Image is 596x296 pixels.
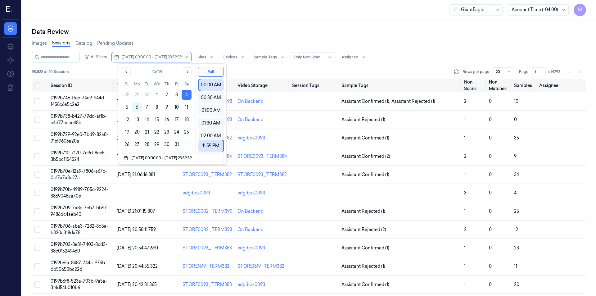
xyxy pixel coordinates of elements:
span: 0199b6fa-8487-744a-975b-db50650bc22d [51,260,107,272]
button: Full [198,67,224,77]
th: Monday [132,81,142,87]
input: Dates [130,154,218,162]
button: Saturday, November 1st, 2025 [182,139,192,149]
button: Monday, September 29th, 2025 [132,90,142,100]
th: Session ID [48,79,114,92]
div: 01:00 AM [200,105,222,116]
span: 0 [489,263,492,269]
button: Today, Monday, October 6th, 2025 [132,102,142,112]
button: Sunday, October 5th, 2025 [122,102,132,112]
div: 11:59 PM [200,140,221,152]
span: 0199b710-7120-7c9d-8ce5-3b5bc1154524 [51,150,106,162]
span: [DATE] 21:36:19.177 [117,135,155,141]
span: 0199b6f8-523a-703b-9a5a-314d54b010b6 [51,278,107,290]
span: Assistant Confirmed (2) [341,153,390,160]
button: All Filters [82,52,109,62]
span: 1 [464,282,466,287]
button: Select row [34,263,40,269]
button: Select row [34,281,40,288]
button: Monday, October 13th, 2025 [132,115,142,125]
table: October 2025 [122,81,192,149]
div: STORE0093_TERM382 [183,171,233,178]
div: 00:30 AM [200,92,222,103]
button: Thursday, October 2nd, 2025 [162,90,172,100]
button: Wednesday, October 29th, 2025 [152,139,162,149]
button: Wednesday, October 1st, 2025 [152,90,162,100]
div: Data Review [32,27,586,36]
span: 2 [464,227,467,232]
button: Thursday, October 16th, 2025 [162,115,172,125]
button: Select all [34,82,40,89]
span: [DATE] 22:08:27.656 [117,98,158,104]
span: [DATE] 20:58:11.759 [117,227,156,232]
div: STORE0002_TERM393 [183,226,233,233]
button: [DATE] 00:00:00 - [DATE] 23:59:59 [112,52,191,62]
button: M [574,4,586,16]
th: Sunday [122,81,132,87]
span: of 4792 [548,69,560,75]
button: Go to next page [575,67,584,76]
span: 0 [489,208,492,214]
span: 0 [514,117,517,122]
span: 9 [514,153,517,159]
span: 0 [489,98,492,104]
div: edgibox0093 [183,190,233,196]
th: Friday [172,81,182,87]
a: Pending Updates [97,40,133,47]
span: Page [519,69,528,75]
button: Saturday, October 25th, 2025 [182,127,192,137]
span: 10 [514,98,518,104]
div: STORE1619_TERM382 [183,263,233,270]
span: 0199b709-7a8e-7cb7-bb97-9486dc4aeb40 [51,205,109,217]
div: 02:00 AM [200,130,222,142]
button: [DATE] [134,67,179,76]
div: STORE1619_TERM382 [237,263,284,270]
span: Assistant Rejected (1) [341,116,385,123]
button: Select row [34,153,40,159]
span: 1 [464,208,466,214]
span: 35 [514,135,519,141]
th: Wednesday [152,81,162,87]
span: 0199b70e-12a9-7806-a67c-0a17a7a3e27a [51,168,107,180]
span: 25 [514,208,519,214]
span: 1 [464,263,466,269]
button: Thursday, October 23rd, 2025 [162,127,172,137]
button: Wednesday, October 22nd, 2025 [152,127,162,137]
div: edgibox0093 [237,245,265,251]
th: Session Tags [290,79,339,92]
a: Catalog [75,40,92,47]
button: Sunday, October 26th, 2025 [122,139,132,149]
button: Select row [34,135,40,141]
span: 0199b738-b427-79dd-af1b-e4d77cdae48b [51,113,107,125]
span: 1 [464,117,466,122]
div: STORE0093_TERM383 [183,281,233,288]
div: STORE0093_TERM384 [237,153,287,160]
th: Tuesday [142,81,152,87]
div: edgibox0093 [237,135,265,141]
button: Saturday, October 4th, 2025, selected [182,90,192,100]
span: 0199b706-aba3-7282-8d5a-b320a318da78 [51,223,108,235]
span: 1 [464,135,466,141]
button: Friday, October 24th, 2025 [172,127,182,137]
th: Sample Tags [339,79,462,92]
span: Assistant Rejected (2) [341,226,386,233]
button: Friday, October 31st, 2025 [172,139,182,149]
span: 3 [464,190,467,196]
th: Timestamp (Session) [114,79,180,92]
button: Friday, October 3rd, 2025 [172,90,182,100]
button: Select row [34,171,40,178]
span: 4 [514,190,517,196]
button: Monday, October 20th, 2025 [132,127,142,137]
span: [DATE] 20:54:47.690 [117,245,158,251]
div: edgibox0093 [237,281,265,288]
p: Rows per page [463,69,489,75]
div: STORE0002_TERM390 [183,208,233,215]
span: 0 [489,190,492,196]
span: [DATE] 20:44:55.322 [117,263,158,269]
button: Sunday, September 28th, 2025 [122,90,132,100]
div: On Backend [237,116,264,123]
nav: pagination [565,67,584,76]
span: Assistant Confirmed (1) , [341,98,391,105]
button: Tuesday, October 21st, 2025 [142,127,152,137]
span: 1 [464,245,466,251]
